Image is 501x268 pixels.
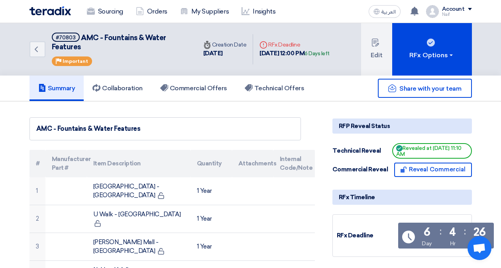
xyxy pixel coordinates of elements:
[409,50,454,60] div: RFx Options
[191,150,232,177] th: Quantity
[399,85,461,92] span: Share with your team
[394,163,472,177] button: Reveal Commercial
[332,146,392,155] div: Technical Reveal
[245,84,304,92] h5: Technical Offers
[87,177,191,205] td: [GEOGRAPHIC_DATA] - [GEOGRAPHIC_DATA]
[81,3,130,20] a: Sourcing
[392,143,472,159] span: Revealed at [DATE] 11:10 AM
[87,150,191,177] th: Item Description
[332,190,472,205] div: RFx Timeline
[29,177,45,205] td: 1
[442,12,472,17] div: Naif
[332,165,392,174] div: Commercial Reveal
[174,3,235,20] a: My Suppliers
[381,9,396,15] span: العربية
[442,6,465,13] div: Account
[236,76,313,101] a: Technical Offers
[45,150,87,177] th: Manufacturer Part #
[151,76,236,101] a: Commercial Offers
[450,239,456,248] div: Hr
[130,3,174,20] a: Orders
[259,49,330,58] div: [DATE] 12:00 PM
[203,49,247,58] div: [DATE]
[464,224,466,239] div: :
[56,35,76,40] div: #70803
[63,58,88,64] span: Important
[92,84,143,92] h5: Collaboration
[232,150,273,177] th: Attachments
[160,84,227,92] h5: Commercial Offers
[473,227,486,238] div: 26
[422,239,432,248] div: Day
[191,177,232,205] td: 1 Year
[29,233,45,260] td: 3
[392,23,472,76] button: RFx Options
[29,76,84,101] a: Summary
[361,23,392,76] button: Edit
[273,150,315,177] th: Internal Code/Note
[337,231,397,240] div: RFx Deadline
[52,33,187,52] h5: AMC - Fountains & Water Features
[87,233,191,260] td: [PERSON_NAME] Mall - [GEOGRAPHIC_DATA]
[29,150,45,177] th: #
[84,76,151,101] a: Collaboration
[440,224,442,239] div: :
[87,205,191,233] td: U Walk - [GEOGRAPHIC_DATA]
[424,227,430,238] div: 6
[36,124,294,134] div: AMC - Fountains & Water Features
[468,236,491,260] a: Open chat
[259,41,330,49] div: RFx Deadline
[52,33,167,51] span: AMC - Fountains & Water Features
[426,5,439,18] img: profile_test.png
[369,5,401,18] button: العربية
[29,6,71,16] img: Teradix logo
[191,233,232,260] td: 1 Year
[191,205,232,233] td: 1 Year
[449,227,456,238] div: 4
[332,118,472,134] div: RFP Reveal Status
[235,3,282,20] a: Insights
[29,205,45,233] td: 2
[38,84,75,92] h5: Summary
[203,41,247,49] div: Creation Date
[305,50,330,58] div: 6 Days left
